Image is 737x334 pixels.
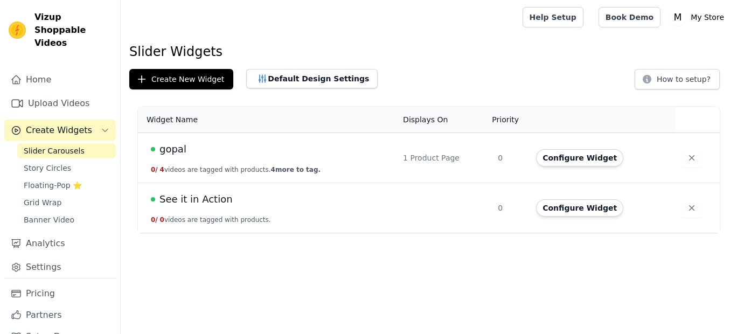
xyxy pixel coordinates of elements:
span: 4 more to tag. [271,166,321,173]
button: Create New Widget [129,69,233,89]
span: 0 / [151,216,158,224]
button: M My Store [669,8,728,27]
a: Grid Wrap [17,195,116,210]
span: 4 [160,166,164,173]
span: Banner Video [24,214,74,225]
th: Widget Name [138,107,397,133]
span: Grid Wrap [24,197,61,208]
span: Live Published [151,197,155,201]
button: Delete widget [682,198,701,218]
th: Displays On [397,107,491,133]
a: Slider Carousels [17,143,116,158]
a: Upload Videos [4,93,116,114]
span: Create Widgets [26,124,92,137]
p: My Store [686,8,728,27]
img: Vizup [9,22,26,39]
button: Create Widgets [4,120,116,141]
span: 0 / [151,166,158,173]
a: Analytics [4,233,116,254]
a: Story Circles [17,161,116,176]
button: How to setup? [635,69,720,89]
span: Live Published [151,147,155,151]
span: Vizup Shoppable Videos [34,11,112,50]
a: Help Setup [523,7,583,27]
a: Home [4,69,116,91]
a: Floating-Pop ⭐ [17,178,116,193]
span: Slider Carousels [24,145,85,156]
button: Delete widget [682,148,701,168]
button: Default Design Settings [246,69,378,88]
span: gopal [159,142,186,157]
span: See it in Action [159,192,233,207]
button: 0/ 4videos are tagged with products.4more to tag. [151,165,321,174]
span: Floating-Pop ⭐ [24,180,82,191]
button: Configure Widget [536,199,623,217]
button: Configure Widget [536,149,623,166]
h1: Slider Widgets [129,43,728,60]
th: Priority [491,107,530,133]
button: 0/ 0videos are tagged with products. [151,215,271,224]
a: Settings [4,256,116,278]
div: 1 Product Page [403,152,485,163]
text: M [674,12,682,23]
td: 0 [491,133,530,183]
a: How to setup? [635,76,720,87]
span: 0 [160,216,164,224]
span: Story Circles [24,163,71,173]
a: Partners [4,304,116,326]
a: Pricing [4,283,116,304]
a: Book Demo [599,7,660,27]
td: 0 [491,183,530,233]
a: Banner Video [17,212,116,227]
